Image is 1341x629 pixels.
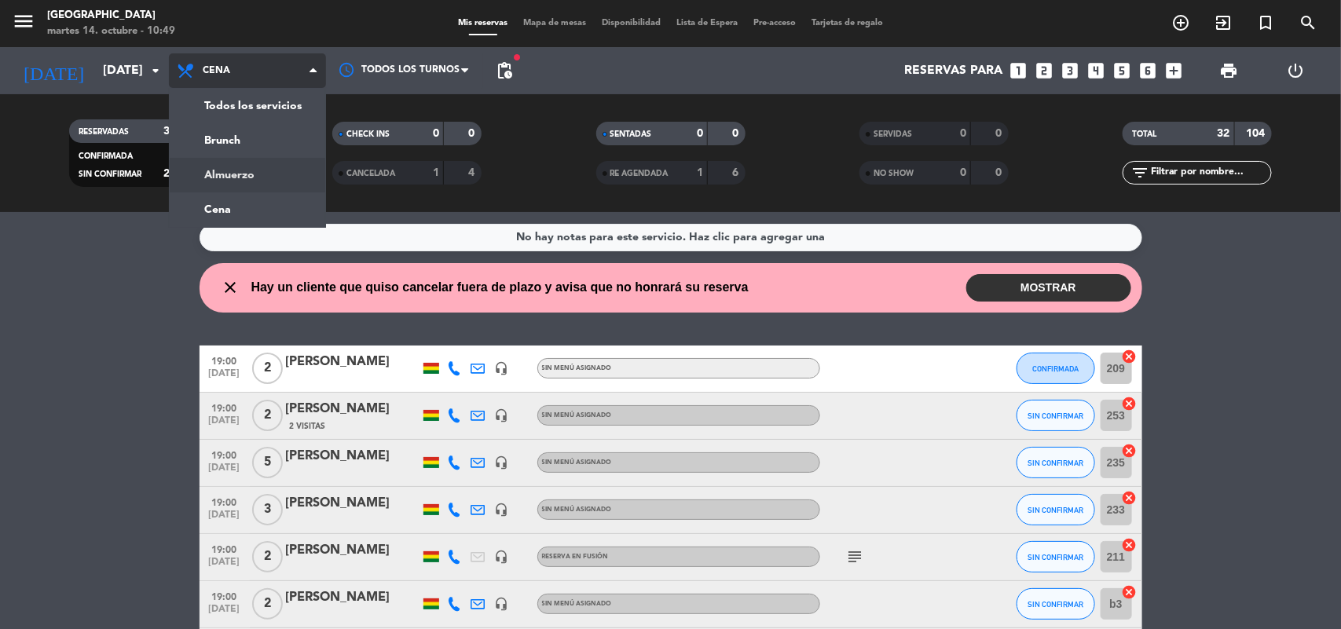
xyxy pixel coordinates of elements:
[469,167,478,178] strong: 4
[1028,506,1083,514] span: SIN CONFIRMAR
[252,494,283,525] span: 3
[495,503,509,517] i: headset_mic
[1218,128,1230,139] strong: 32
[515,19,594,27] span: Mapa de mesas
[222,278,240,297] i: close
[1171,13,1190,32] i: add_circle_outline
[170,158,325,192] a: Almuerzo
[163,126,176,137] strong: 32
[512,53,522,62] span: fiber_manual_record
[874,170,914,177] span: NO SHOW
[542,412,612,419] span: Sin menú asignado
[252,353,283,384] span: 2
[1122,396,1138,411] i: cancel
[995,128,1005,139] strong: 0
[804,19,891,27] span: Tarjetas de regalo
[966,274,1131,302] button: MOSTRAR
[542,554,609,560] span: Reserva en Fusión
[610,130,652,138] span: SENTADAS
[1017,353,1095,384] button: CONFIRMADA
[286,587,420,608] div: [PERSON_NAME]
[1061,60,1081,81] i: looks_3
[1130,163,1149,182] i: filter_list
[252,400,283,431] span: 2
[1017,400,1095,431] button: SIN CONFIRMAR
[205,415,244,433] span: [DATE]
[746,19,804,27] span: Pre-acceso
[1122,537,1138,553] i: cancel
[542,506,612,513] span: Sin menú asignado
[905,64,1003,79] span: Reservas para
[1256,13,1275,32] i: turned_in_not
[495,455,509,470] i: headset_mic
[12,53,95,88] i: [DATE]
[1032,364,1079,373] span: CONFIRMADA
[697,128,703,139] strong: 0
[205,557,244,575] span: [DATE]
[205,539,244,558] span: 19:00
[170,89,325,123] a: Todos los servicios
[1138,60,1159,81] i: looks_6
[697,167,703,178] strong: 1
[12,9,35,38] button: menu
[1028,411,1083,420] span: SIN CONFIRMAR
[205,463,244,481] span: [DATE]
[610,170,669,177] span: RE AGENDADA
[170,123,325,158] a: Brunch
[495,61,514,80] span: pending_actions
[79,152,133,160] span: CONFIRMADA
[1122,443,1138,459] i: cancel
[1286,61,1305,80] i: power_settings_new
[516,229,825,247] div: No hay notas para este servicio. Haz clic para agregar una
[846,547,865,566] i: subject
[433,128,439,139] strong: 0
[874,130,912,138] span: SERVIDAS
[205,368,244,386] span: [DATE]
[1017,494,1095,525] button: SIN CONFIRMAR
[495,597,509,611] i: headset_mic
[1035,60,1055,81] i: looks_two
[1149,164,1271,181] input: Filtrar por nombre...
[163,168,176,179] strong: 24
[203,65,230,76] span: Cena
[669,19,746,27] span: Lista de Espera
[286,540,420,561] div: [PERSON_NAME]
[146,61,165,80] i: arrow_drop_down
[252,447,283,478] span: 5
[732,167,742,178] strong: 6
[1017,588,1095,620] button: SIN CONFIRMAR
[1122,349,1138,364] i: cancel
[1132,130,1156,138] span: TOTAL
[1214,13,1233,32] i: exit_to_app
[79,128,129,136] span: RESERVADAS
[12,9,35,33] i: menu
[469,128,478,139] strong: 0
[1028,459,1083,467] span: SIN CONFIRMAR
[542,601,612,607] span: Sin menú asignado
[205,510,244,528] span: [DATE]
[1262,47,1329,94] div: LOG OUT
[433,167,439,178] strong: 1
[1164,60,1185,81] i: add_box
[1017,447,1095,478] button: SIN CONFIRMAR
[170,192,325,227] a: Cena
[205,445,244,463] span: 19:00
[205,398,244,416] span: 19:00
[47,8,175,24] div: [GEOGRAPHIC_DATA]
[346,170,395,177] span: CANCELADA
[1122,584,1138,600] i: cancel
[1219,61,1238,80] span: print
[542,365,612,371] span: Sin menú asignado
[252,541,283,572] span: 2
[252,588,283,620] span: 2
[495,361,509,375] i: headset_mic
[205,351,244,369] span: 19:00
[346,130,390,138] span: CHECK INS
[1247,128,1269,139] strong: 104
[47,24,175,39] div: martes 14. octubre - 10:49
[495,550,509,564] i: headset_mic
[205,587,244,605] span: 19:00
[205,604,244,622] span: [DATE]
[495,408,509,422] i: headset_mic
[1028,553,1083,561] span: SIN CONFIRMAR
